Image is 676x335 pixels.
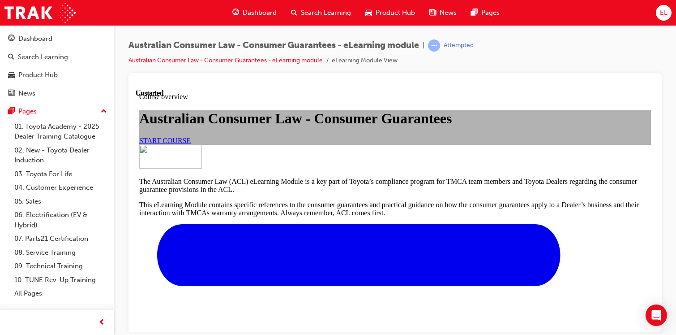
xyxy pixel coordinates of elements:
[423,40,424,51] span: |
[11,232,111,246] a: 07. Parts21 Certification
[8,35,15,43] span: guage-icon
[11,246,111,260] a: 08. Service Training
[98,317,105,328] span: prev-icon
[332,56,398,66] li: eLearning Module View
[444,41,474,50] div: Attempted
[4,3,76,23] img: Trak
[18,52,68,62] div: Search Learning
[4,112,515,128] p: This eLearning Module contains specific references to the consumer guarantees and practical guida...
[4,103,111,120] button: Pages
[284,4,358,22] a: search-iconSearch Learning
[11,120,111,144] a: 01. Toyota Academy - 2025 Dealer Training Catalogue
[8,71,15,79] span: car-icon
[365,7,372,18] span: car-icon
[18,34,52,44] div: Dashboard
[4,30,111,47] a: Dashboard
[428,39,440,52] span: learningRecordVerb_ATTEMPT-icon
[11,181,111,195] a: 04. Customer Experience
[4,88,515,104] p: The Australian Consumer Law (ACL) eLearning Module is a key part of Toyota’s compliance program f...
[4,48,55,55] a: START COURSE
[128,40,419,51] span: Australian Consumer Law - Consumer Guarantees - eLearning module
[128,57,323,64] a: Australian Consumer Law - Consumer Guarantees - eLearning module
[4,85,111,102] a: News
[656,5,672,21] button: EL
[18,88,35,99] div: News
[4,67,111,83] a: Product Hub
[8,108,15,116] span: pages-icon
[440,8,457,18] span: News
[101,106,107,117] span: up-icon
[481,8,500,18] span: Pages
[11,287,111,300] a: All Pages
[4,21,515,38] h1: Australian Consumer Law - Consumer Guarantees
[11,195,111,209] a: 05. Sales
[422,4,464,22] a: news-iconNews
[358,4,422,22] a: car-iconProduct Hub
[4,29,111,103] button: DashboardSearch LearningProduct HubNews
[232,7,239,18] span: guage-icon
[4,4,52,11] span: Course overview
[376,8,415,18] span: Product Hub
[291,7,297,18] span: search-icon
[8,90,15,98] span: news-icon
[11,144,111,167] a: 02. New - Toyota Dealer Induction
[301,8,351,18] span: Search Learning
[18,106,37,117] div: Pages
[464,4,507,22] a: pages-iconPages
[243,8,277,18] span: Dashboard
[11,208,111,232] a: 06. Electrification (EV & Hybrid)
[660,8,667,18] span: EL
[8,53,14,61] span: search-icon
[225,4,284,22] a: guage-iconDashboard
[11,273,111,287] a: 10. TUNE Rev-Up Training
[18,70,58,80] div: Product Hub
[429,7,436,18] span: news-icon
[471,7,478,18] span: pages-icon
[11,167,111,181] a: 03. Toyota For Life
[4,49,111,65] a: Search Learning
[11,259,111,273] a: 09. Technical Training
[646,305,667,326] div: Open Intercom Messenger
